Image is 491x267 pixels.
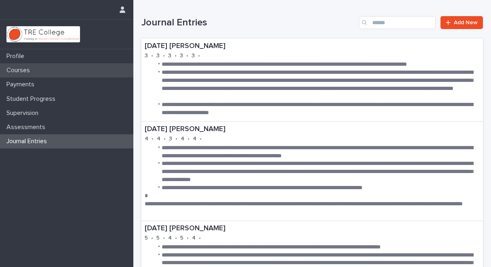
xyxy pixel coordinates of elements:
[192,52,195,59] p: 3
[164,136,166,142] p: •
[200,136,202,142] p: •
[188,136,190,142] p: •
[145,224,480,233] p: [DATE] [PERSON_NAME]
[145,125,480,134] p: [DATE] [PERSON_NAME]
[193,136,196,142] p: 4
[192,235,196,242] p: 4
[3,138,53,145] p: Journal Entries
[141,17,356,29] h1: Journal Entries
[145,52,148,59] p: 3
[180,235,183,242] p: 5
[180,52,183,59] p: 3
[168,52,171,59] p: 3
[163,235,165,242] p: •
[3,95,62,103] p: Student Progress
[454,20,478,25] span: Add New
[3,67,36,74] p: Courses
[187,235,189,242] p: •
[181,136,184,142] p: 4
[175,235,177,242] p: •
[157,136,160,142] p: 4
[6,26,80,42] img: L01RLPSrRaOWR30Oqb5K
[198,52,200,59] p: •
[175,52,177,59] p: •
[186,52,188,59] p: •
[169,136,172,142] p: 3
[3,52,31,60] p: Profile
[145,136,148,142] p: 4
[168,235,172,242] p: 4
[359,16,436,29] input: Search
[156,235,160,242] p: 5
[440,16,483,29] a: Add New
[151,52,153,59] p: •
[3,109,45,117] p: Supervision
[163,52,165,59] p: •
[151,235,153,242] p: •
[175,136,177,142] p: •
[3,123,52,131] p: Assessments
[156,52,160,59] p: 3
[145,42,480,51] p: [DATE] [PERSON_NAME]
[3,81,41,88] p: Payments
[145,235,148,242] p: 5
[199,235,201,242] p: •
[152,136,154,142] p: •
